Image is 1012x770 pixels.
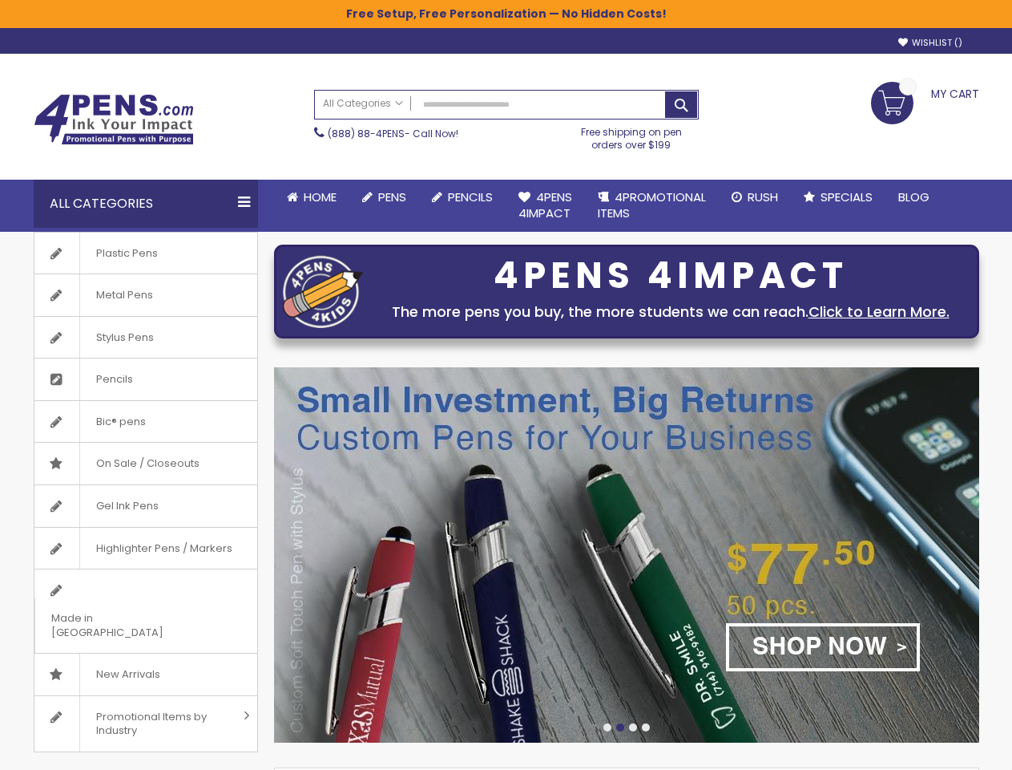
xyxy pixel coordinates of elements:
span: Blog [898,188,929,205]
a: Metal Pens [34,274,257,316]
a: Pencils [419,180,506,215]
span: Home [304,188,337,205]
a: Home [274,180,349,215]
div: 4PENS 4IMPACT [371,259,970,293]
a: Pens [349,180,419,215]
a: Specials [791,180,885,215]
div: All Categories [34,180,258,228]
a: New Arrivals [34,654,257,695]
span: - Call Now! [328,127,458,140]
span: All Categories [323,97,403,110]
a: Highlighter Pens / Markers [34,528,257,569]
a: Bic® pens [34,401,257,443]
span: Promotional Items by Industry [79,696,238,752]
a: All Categories [315,91,411,117]
a: Promotional Items by Industry [34,696,257,752]
div: The more pens you buy, the more students we can reach. [371,301,970,323]
a: Plastic Pens [34,233,257,274]
span: Pens [378,188,406,205]
img: four_pen_logo.png [283,255,363,328]
a: Stylus Pens [34,317,257,359]
span: Made in [GEOGRAPHIC_DATA] [34,598,217,653]
span: Pencils [79,359,149,400]
span: Plastic Pens [79,233,174,274]
span: New Arrivals [79,654,176,695]
span: Stylus Pens [79,317,170,359]
a: Blog [885,180,942,215]
a: (888) 88-4PENS [328,127,405,140]
a: 4PROMOTIONALITEMS [585,180,719,232]
span: 4Pens 4impact [518,188,572,221]
span: Specials [820,188,873,205]
span: Pencils [448,188,493,205]
span: Rush [748,188,778,205]
a: Gel Ink Pens [34,485,257,527]
span: On Sale / Closeouts [79,443,216,484]
a: Rush [719,180,791,215]
a: On Sale / Closeouts [34,443,257,484]
span: Gel Ink Pens [79,485,175,527]
a: 4Pens4impact [506,180,585,232]
a: Click to Learn More. [808,302,950,322]
span: Bic® pens [79,401,162,443]
span: Metal Pens [79,274,169,316]
span: Highlighter Pens / Markers [79,528,248,569]
a: Wishlist [898,37,962,49]
img: 4Pens Custom Pens and Promotional Products [34,94,194,145]
a: Made in [GEOGRAPHIC_DATA] [34,569,257,653]
div: Free shipping on pen orders over $199 [564,120,699,152]
a: Pencils [34,359,257,400]
span: 4PROMOTIONAL ITEMS [598,188,706,221]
